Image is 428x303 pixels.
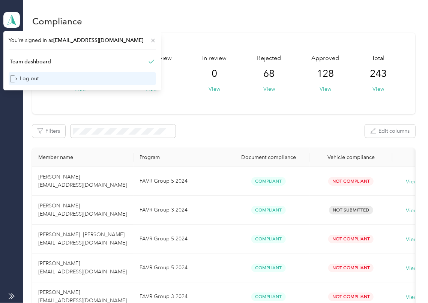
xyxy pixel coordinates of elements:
[251,206,286,214] span: Compliant
[9,36,156,44] span: You’re signed in as
[209,85,220,93] button: View
[370,68,387,80] span: 243
[134,167,227,196] td: FAVR Group 5 2024
[233,154,304,160] div: Document compliance
[372,54,384,63] span: Total
[263,68,275,80] span: 68
[328,292,374,301] span: Not Compliant
[372,85,384,93] button: View
[317,68,334,80] span: 128
[320,85,331,93] button: View
[134,253,227,282] td: FAVR Group 5 2024
[32,148,134,167] th: Member name
[316,154,386,160] div: Vehicle compliance
[202,54,227,63] span: In review
[134,225,227,253] td: FAVR Group 5 2024
[328,264,374,272] span: Not Compliant
[53,37,143,43] span: [EMAIL_ADDRESS][DOMAIN_NAME]
[32,17,82,25] h1: Compliance
[212,68,217,80] span: 0
[312,54,339,63] span: Approved
[251,235,286,243] span: Compliant
[329,206,373,214] span: Not Submitted
[328,177,374,186] span: Not Compliant
[38,202,127,217] span: [PERSON_NAME] [EMAIL_ADDRESS][DOMAIN_NAME]
[251,177,286,186] span: Compliant
[263,85,275,93] button: View
[38,231,127,246] span: [PERSON_NAME] [PERSON_NAME] [EMAIL_ADDRESS][DOMAIN_NAME]
[10,58,51,66] div: Team dashboard
[32,124,65,138] button: Filters
[38,260,127,275] span: [PERSON_NAME] [EMAIL_ADDRESS][DOMAIN_NAME]
[386,261,428,303] iframe: Everlance-gr Chat Button Frame
[251,292,286,301] span: Compliant
[38,174,127,188] span: [PERSON_NAME] [EMAIL_ADDRESS][DOMAIN_NAME]
[328,235,374,243] span: Not Compliant
[10,75,39,82] div: Log out
[257,54,281,63] span: Rejected
[134,196,227,225] td: FAVR Group 3 2024
[251,264,286,272] span: Compliant
[134,148,227,167] th: Program
[365,124,415,138] button: Edit columns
